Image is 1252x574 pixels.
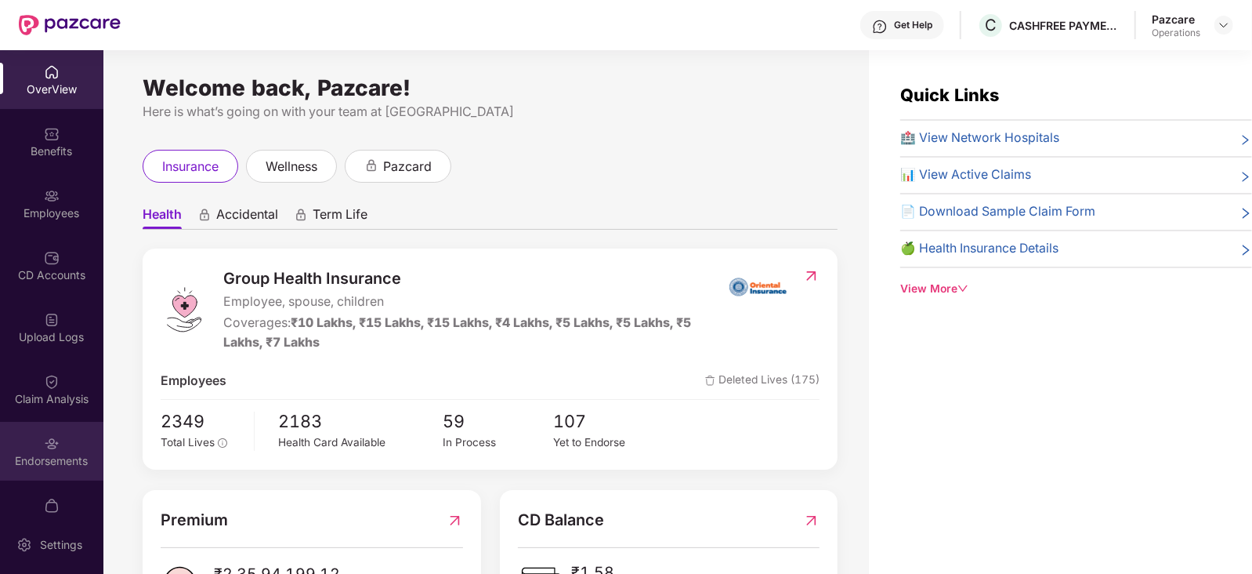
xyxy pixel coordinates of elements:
[705,376,715,386] img: deleteIcon
[553,408,663,434] span: 107
[143,206,182,229] span: Health
[553,434,663,452] div: Yet to Endorse
[443,408,553,434] span: 59
[223,315,691,350] span: ₹10 Lakhs, ₹15 Lakhs, ₹15 Lakhs, ₹4 Lakhs, ₹5 Lakhs, ₹5 Lakhs, ₹5 Lakhs, ₹7 Lakhs
[266,157,317,176] span: wellness
[872,19,888,35] img: svg+xml;base64,PHN2ZyBpZD0iSGVscC0zMngzMiIgeG1sbnM9Imh0dHA6Ly93d3cudzMub3JnLzIwMDAvc3ZnIiB3aWR0aD...
[900,129,1059,148] span: 🏥 View Network Hospitals
[894,19,932,31] div: Get Help
[1152,27,1200,39] div: Operations
[1239,132,1252,148] span: right
[218,438,227,448] span: info-circle
[44,498,60,514] img: svg+xml;base64,PHN2ZyBpZD0iTXlfT3JkZXJzIiBkYXRhLW5hbWU9Ik15IE9yZGVycyIgeG1sbnM9Imh0dHA6Ly93d3cudz...
[161,436,215,449] span: Total Lives
[383,157,432,176] span: pazcard
[44,126,60,142] img: svg+xml;base64,PHN2ZyBpZD0iQmVuZWZpdHMiIHhtbG5zPSJodHRwOi8vd3d3LnczLm9yZy8yMDAwL3N2ZyIgd2lkdGg9Ij...
[803,268,820,284] img: RedirectIcon
[143,82,838,94] div: Welcome back, Pazcare!
[313,206,367,229] span: Term Life
[44,250,60,266] img: svg+xml;base64,PHN2ZyBpZD0iQ0RfQWNjb3VudHMiIGRhdGEtbmFtZT0iQ0QgQWNjb3VudHMiIHhtbG5zPSJodHRwOi8vd3...
[223,267,729,291] span: Group Health Insurance
[16,537,32,553] img: svg+xml;base64,PHN2ZyBpZD0iU2V0dGluZy0yMHgyMCIgeG1sbnM9Imh0dHA6Ly93d3cudzMub3JnLzIwMDAvc3ZnIiB3aW...
[900,85,999,105] span: Quick Links
[44,64,60,80] img: svg+xml;base64,PHN2ZyBpZD0iSG9tZSIgeG1sbnM9Imh0dHA6Ly93d3cudzMub3JnLzIwMDAvc3ZnIiB3aWR0aD0iMjAiIG...
[223,292,729,312] span: Employee, spouse, children
[900,202,1095,222] span: 📄 Download Sample Claim Form
[1239,242,1252,259] span: right
[364,158,378,173] div: animation
[19,15,121,35] img: New Pazcare Logo
[1009,18,1119,33] div: CASHFREE PAYMENTS INDIA PVT. LTD.
[223,314,729,353] div: Coverages:
[161,372,226,391] span: Employees
[1239,205,1252,222] span: right
[216,206,278,229] span: Accidental
[900,165,1031,185] span: 📊 View Active Claims
[518,508,604,532] span: CD Balance
[705,372,820,391] span: Deleted Lives (175)
[443,434,553,452] div: In Process
[1152,12,1200,27] div: Pazcare
[44,436,60,452] img: svg+xml;base64,PHN2ZyBpZD0iRW5kb3JzZW1lbnRzIiB4bWxucz0iaHR0cDovL3d3dy53My5vcmcvMjAwMC9zdmciIHdpZH...
[35,537,87,553] div: Settings
[44,188,60,204] img: svg+xml;base64,PHN2ZyBpZD0iRW1wbG95ZWVzIiB4bWxucz0iaHR0cDovL3d3dy53My5vcmcvMjAwMC9zdmciIHdpZHRoPS...
[447,508,463,532] img: RedirectIcon
[44,312,60,328] img: svg+xml;base64,PHN2ZyBpZD0iVXBsb2FkX0xvZ3MiIGRhdGEtbmFtZT0iVXBsb2FkIExvZ3MiIHhtbG5zPSJodHRwOi8vd3...
[294,208,308,222] div: animation
[1218,19,1230,31] img: svg+xml;base64,PHN2ZyBpZD0iRHJvcGRvd24tMzJ4MzIiIHhtbG5zPSJodHRwOi8vd3d3LnczLm9yZy8yMDAwL3N2ZyIgd2...
[162,157,219,176] span: insurance
[143,102,838,122] div: Here is what’s going on with your team at [GEOGRAPHIC_DATA]
[1239,169,1252,185] span: right
[985,16,997,35] span: C
[729,267,787,306] img: insurerIcon
[900,281,1252,298] div: View More
[900,239,1058,259] span: 🍏 Health Insurance Details
[278,408,443,434] span: 2183
[161,508,228,532] span: Premium
[957,283,968,294] span: down
[197,208,212,222] div: animation
[803,508,820,532] img: RedirectIcon
[278,434,443,452] div: Health Card Available
[161,286,208,333] img: logo
[44,374,60,390] img: svg+xml;base64,PHN2ZyBpZD0iQ2xhaW0iIHhtbG5zPSJodHRwOi8vd3d3LnczLm9yZy8yMDAwL3N2ZyIgd2lkdGg9IjIwIi...
[161,408,243,434] span: 2349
